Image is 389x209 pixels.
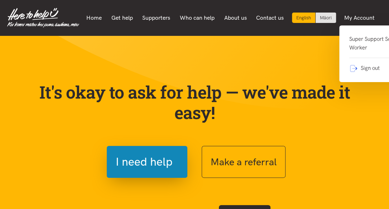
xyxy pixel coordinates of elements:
[316,13,336,23] a: Switch to Te Reo Māori
[339,10,379,25] a: My Account
[107,146,187,178] button: I need help
[219,10,251,25] a: About us
[175,10,220,25] a: Who can help
[116,153,173,171] span: I need help
[30,82,359,123] p: It's okay to ask for help — we've made it easy!
[251,10,289,25] a: Contact us
[138,10,175,25] a: Supporters
[7,8,79,28] img: Home
[107,10,138,25] a: Get help
[292,13,336,23] div: Language toggle
[292,13,316,23] div: Current language
[202,146,285,178] button: Make a referral
[82,10,107,25] a: Home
